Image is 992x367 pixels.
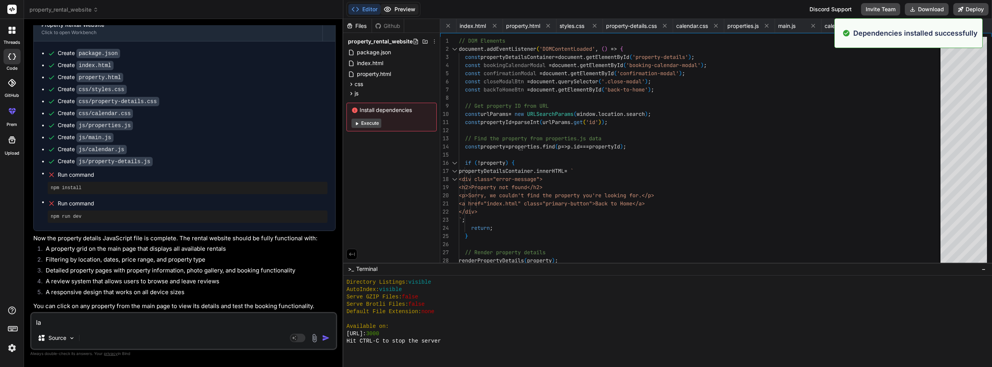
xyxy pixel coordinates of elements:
[465,62,480,69] span: const
[465,110,480,117] span: const
[484,86,524,93] span: backToHomeBtn
[629,53,632,60] span: (
[462,216,465,223] span: ;
[980,263,987,275] button: −
[842,28,850,38] img: alert
[440,175,449,183] div: 18
[555,86,558,93] span: .
[346,279,408,286] span: Directory Listings:
[623,143,626,150] span: ;
[356,59,384,68] span: index.html
[440,118,449,126] div: 11
[679,70,682,77] span: )
[604,119,608,126] span: ;
[539,143,542,150] span: .
[577,110,595,117] span: window
[536,167,564,174] span: innerHTML
[76,145,127,154] code: js/calendar.js
[348,4,381,15] button: Editor
[601,78,645,85] span: '.close-modal'
[366,330,379,338] span: 3000
[632,53,688,60] span: 'property-details'
[570,70,614,77] span: getElementById
[555,143,558,150] span: (
[34,16,322,41] button: Property Rental WebsiteClick to open Workbench
[555,78,558,85] span: .
[601,86,604,93] span: (
[524,257,527,264] span: (
[465,233,468,239] span: }
[459,257,524,264] span: renderPropertyDetails
[460,22,486,30] span: index.html
[598,110,623,117] span: location
[440,200,449,208] div: 21
[570,119,573,126] span: .
[567,70,570,77] span: .
[623,62,626,69] span: (
[527,257,552,264] span: property
[440,183,449,191] div: 19
[651,86,654,93] span: ;
[459,208,477,215] span: </div>
[449,45,460,53] div: Click to collapse the range.
[558,86,601,93] span: getElementById
[480,110,508,117] span: urlParams
[346,301,408,308] span: Serve Brotli Files:
[58,171,327,179] span: Run command
[76,85,127,94] code: css/styles.css
[614,70,617,77] span: (
[465,135,601,142] span: // Find the property from properties.js data
[58,157,153,165] div: Create
[539,70,542,77] span: =
[58,61,114,69] div: Create
[29,6,98,14] span: property_rental_website
[346,330,366,338] span: [URL]:
[346,308,421,315] span: Default File Extension:
[440,126,449,134] div: 12
[552,257,555,264] span: )
[778,22,796,30] span: main.js
[356,265,377,273] span: Terminal
[58,133,114,141] div: Create
[480,159,505,166] span: property
[30,350,337,357] p: Always double-check its answers. Your in Bind
[511,159,515,166] span: {
[33,302,336,311] p: You can click on any property from the main page to view its details and test the booking functio...
[727,22,759,30] span: properties.js
[465,78,480,85] span: const
[58,85,127,93] div: Create
[51,214,324,220] pre: npm run dev
[465,86,480,93] span: const
[648,78,651,85] span: ;
[539,119,542,126] span: (
[570,143,573,150] span: .
[567,143,570,150] span: p
[606,22,657,30] span: property-details.css
[440,110,449,118] div: 10
[691,53,694,60] span: ;
[549,62,552,69] span: =
[573,110,577,117] span: (
[506,22,540,30] span: property.html
[577,62,580,69] span: .
[589,192,654,199] span: u're looking for.</p>
[465,159,471,166] span: if
[440,78,449,86] div: 6
[580,62,623,69] span: getElementById
[601,45,604,52] span: (
[805,3,856,16] div: Discord Support
[583,119,586,126] span: (
[40,277,336,288] li: A review system that allows users to browse and leave reviews
[440,37,449,45] div: 1
[583,53,586,60] span: .
[555,53,558,60] span: =
[76,121,133,130] code: js/properties.js
[465,102,549,109] span: // Get property ID from URL
[508,143,539,150] span: properties
[701,62,704,69] span: )
[558,143,561,150] span: p
[76,49,120,58] code: package.json
[515,119,539,126] span: parseInt
[104,351,118,356] span: privacy
[408,279,431,286] span: visible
